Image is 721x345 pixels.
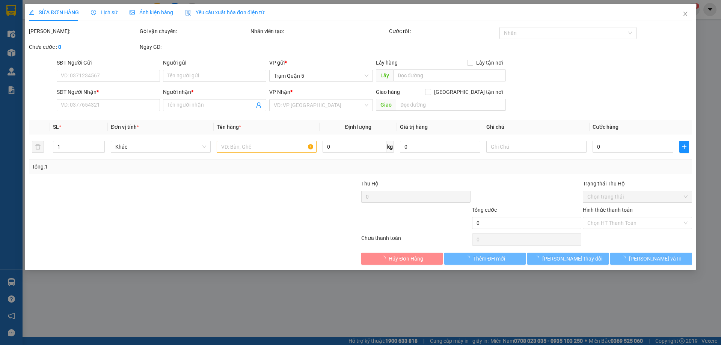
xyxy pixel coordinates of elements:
[32,141,44,153] button: delete
[376,60,398,66] span: Lấy hàng
[621,256,629,261] span: loading
[393,69,506,81] input: Dọc đường
[542,255,602,263] span: [PERSON_NAME] thay đổi
[29,43,138,51] div: Chưa cước :
[163,88,266,96] div: Người nhận
[473,255,505,263] span: Thêm ĐH mới
[91,9,118,15] span: Lịch sử
[53,124,59,130] span: SL
[111,124,139,130] span: Đơn vị tính
[270,59,373,67] div: VP gửi
[593,124,618,130] span: Cước hàng
[389,255,424,263] span: Hủy Đơn Hàng
[115,141,206,152] span: Khác
[431,88,506,96] span: [GEOGRAPHIC_DATA] tận nơi
[376,89,400,95] span: Giao hàng
[345,124,372,130] span: Định lượng
[185,9,264,15] span: Yêu cầu xuất hóa đơn điện tử
[587,191,688,202] span: Chọn trạng thái
[389,27,498,35] div: Cước rồi :
[376,99,396,111] span: Giao
[270,89,291,95] span: VP Nhận
[381,256,389,261] span: loading
[680,144,689,150] span: plus
[472,207,497,213] span: Tổng cước
[396,99,506,111] input: Dọc đường
[360,234,471,247] div: Chưa thanh toán
[473,59,506,67] span: Lấy tận nơi
[444,253,526,265] button: Thêm ĐH mới
[376,69,393,81] span: Lấy
[57,59,160,67] div: SĐT Người Gửi
[583,179,692,188] div: Trạng thái Thu Hộ
[361,253,443,265] button: Hủy Đơn Hàng
[487,141,587,153] input: Ghi Chú
[130,10,135,15] span: picture
[185,10,191,16] img: icon
[274,70,368,81] span: Trạm Quận 5
[679,141,689,153] button: plus
[32,163,278,171] div: Tổng: 1
[250,27,388,35] div: Nhân viên tạo:
[611,253,692,265] button: [PERSON_NAME] và In
[140,43,249,51] div: Ngày GD:
[256,102,262,108] span: user-add
[484,120,590,134] th: Ghi chú
[386,141,394,153] span: kg
[58,44,61,50] b: 0
[29,9,79,15] span: SỬA ĐƠN HÀNG
[465,256,473,261] span: loading
[675,4,696,25] button: Close
[130,9,173,15] span: Ảnh kiện hàng
[163,59,266,67] div: Người gửi
[29,27,138,35] div: [PERSON_NAME]:
[29,10,34,15] span: edit
[217,124,241,130] span: Tên hàng
[400,124,428,130] span: Giá trị hàng
[217,141,317,153] input: VD: Bàn, Ghế
[534,256,542,261] span: loading
[583,207,633,213] label: Hình thức thanh toán
[91,10,96,15] span: clock-circle
[57,88,160,96] div: SĐT Người Nhận
[527,253,609,265] button: [PERSON_NAME] thay đổi
[361,181,379,187] span: Thu Hộ
[682,11,688,17] span: close
[629,255,682,263] span: [PERSON_NAME] và In
[140,27,249,35] div: Gói vận chuyển:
